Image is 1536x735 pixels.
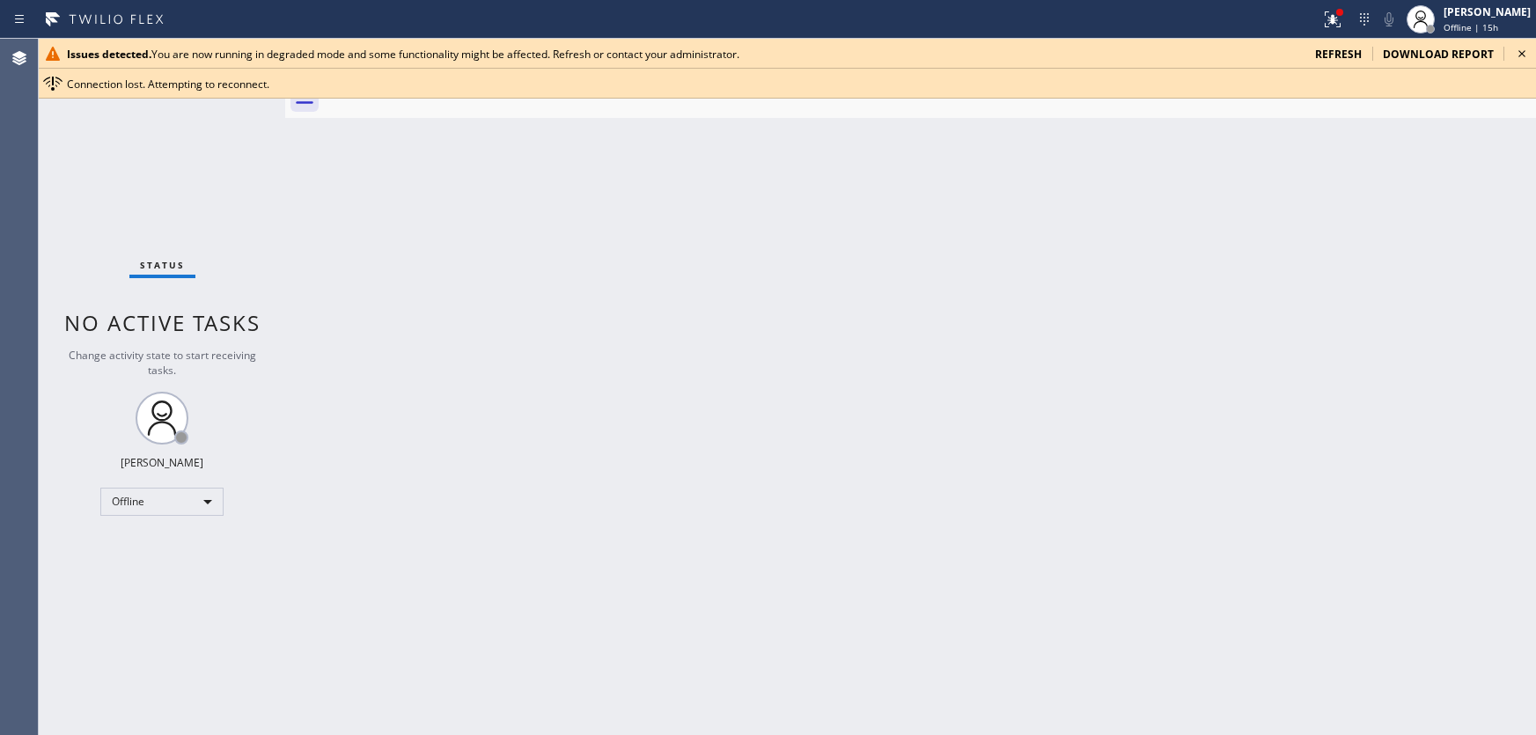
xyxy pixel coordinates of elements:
[140,259,185,271] span: Status
[67,47,1301,62] div: You are now running in degraded mode and some functionality might be affected. Refresh or contact...
[121,455,203,470] div: [PERSON_NAME]
[1444,4,1531,19] div: [PERSON_NAME]
[67,77,269,92] span: Connection lost. Attempting to reconnect.
[64,308,261,337] span: No active tasks
[67,47,151,62] b: Issues detected.
[1377,7,1401,32] button: Mute
[69,348,256,378] span: Change activity state to start receiving tasks.
[100,488,224,516] div: Offline
[1315,47,1362,62] span: refresh
[1383,47,1494,62] span: download report
[1444,21,1498,33] span: Offline | 15h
